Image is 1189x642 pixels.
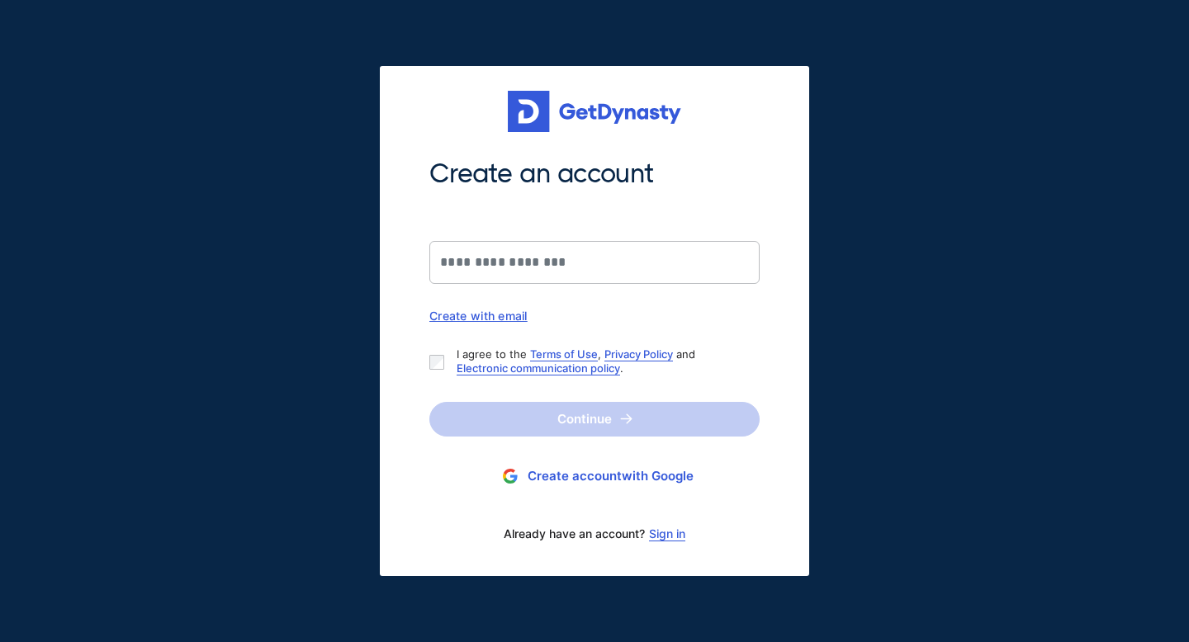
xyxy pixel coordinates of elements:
a: Privacy Policy [604,347,673,361]
button: Create accountwith Google [429,461,760,492]
a: Sign in [649,527,685,541]
div: Already have an account? [429,517,760,551]
div: Create with email [429,309,760,323]
img: Get started for free with Dynasty Trust Company [508,91,681,132]
a: Terms of Use [530,347,598,361]
span: Create an account [429,157,760,191]
p: I agree to the , and . [457,347,746,375]
a: Electronic communication policy [457,361,620,375]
